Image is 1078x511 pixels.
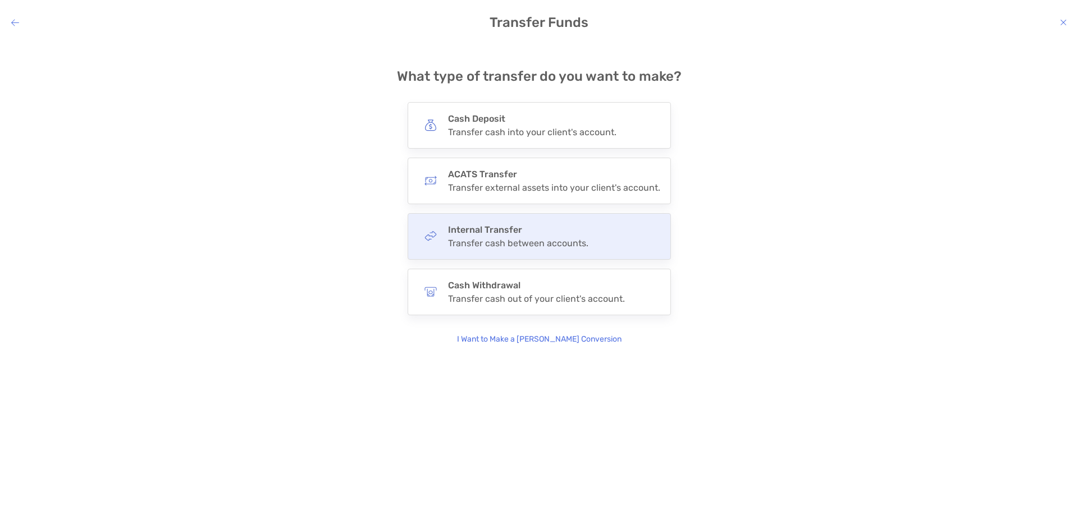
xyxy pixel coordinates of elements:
div: Transfer external assets into your client's account. [448,182,660,193]
h4: ACATS Transfer [448,169,660,179]
p: I Want to Make a [PERSON_NAME] Conversion [457,333,622,346]
h4: Cash Deposit [448,113,616,124]
img: button icon [424,230,437,242]
img: button icon [424,174,437,187]
img: button icon [424,119,437,131]
h4: Internal Transfer [448,224,588,235]
div: Transfer cash out of your client's account. [448,293,625,304]
h4: What type of transfer do you want to make? [397,68,682,84]
h4: Cash Withdrawal [448,280,625,291]
div: Transfer cash between accounts. [448,238,588,248]
div: Transfer cash into your client's account. [448,127,616,137]
img: button icon [424,286,437,298]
